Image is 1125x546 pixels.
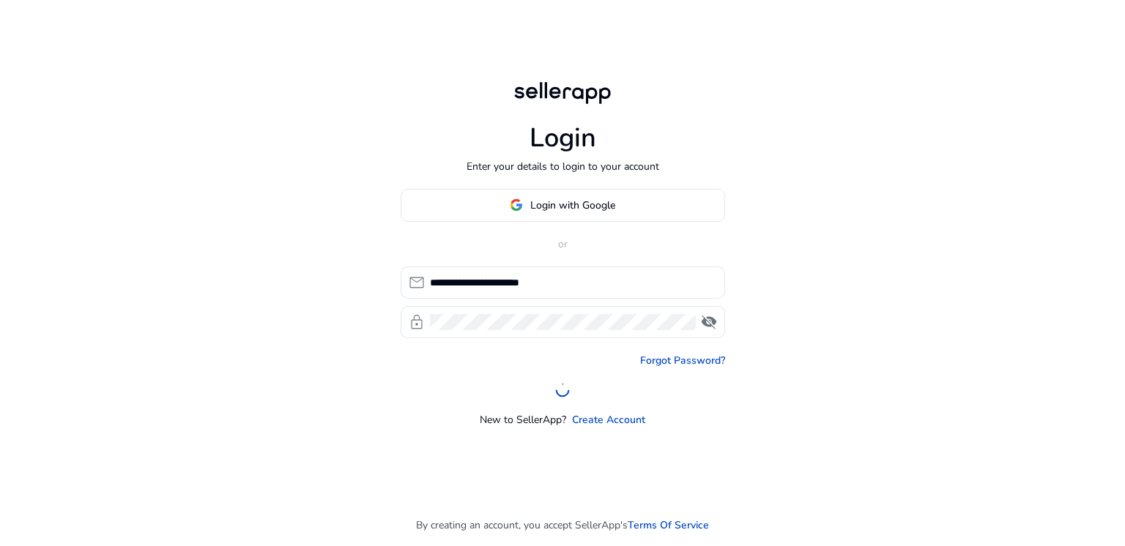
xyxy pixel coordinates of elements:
[572,412,645,427] a: Create Account
[510,198,523,212] img: google-logo.svg
[640,353,725,368] a: Forgot Password?
[467,159,659,174] p: Enter your details to login to your account
[401,236,725,252] p: or
[408,313,426,331] span: lock
[408,274,426,291] span: mail
[480,412,566,427] p: New to SellerApp?
[530,198,615,213] span: Login with Google
[700,313,718,331] span: visibility_off
[401,189,725,222] button: Login with Google
[530,122,596,154] h1: Login
[628,517,709,533] a: Terms Of Service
